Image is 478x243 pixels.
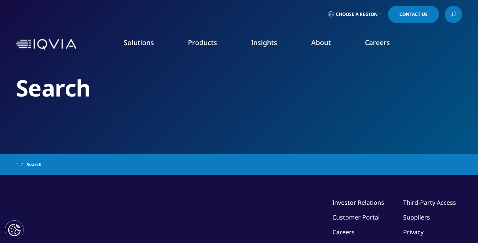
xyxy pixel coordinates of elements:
[311,38,331,47] a: About
[403,213,430,221] a: Suppliers
[336,11,378,17] span: Choose a Region
[332,198,384,207] a: Investor Relations
[332,228,355,236] a: Careers
[399,12,428,17] span: Contact Us
[332,213,380,221] a: Customer Portal
[124,38,154,47] a: Solutions
[403,198,456,207] a: Third-Party Access
[16,74,462,102] h2: Search
[251,38,277,47] a: Insights
[26,158,42,171] span: Search
[403,228,424,236] a: Privacy
[5,220,24,239] button: Cookies Settings
[79,26,462,62] nav: Primary
[388,6,439,23] a: Contact Us
[188,38,217,47] a: Products
[365,38,390,47] a: Careers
